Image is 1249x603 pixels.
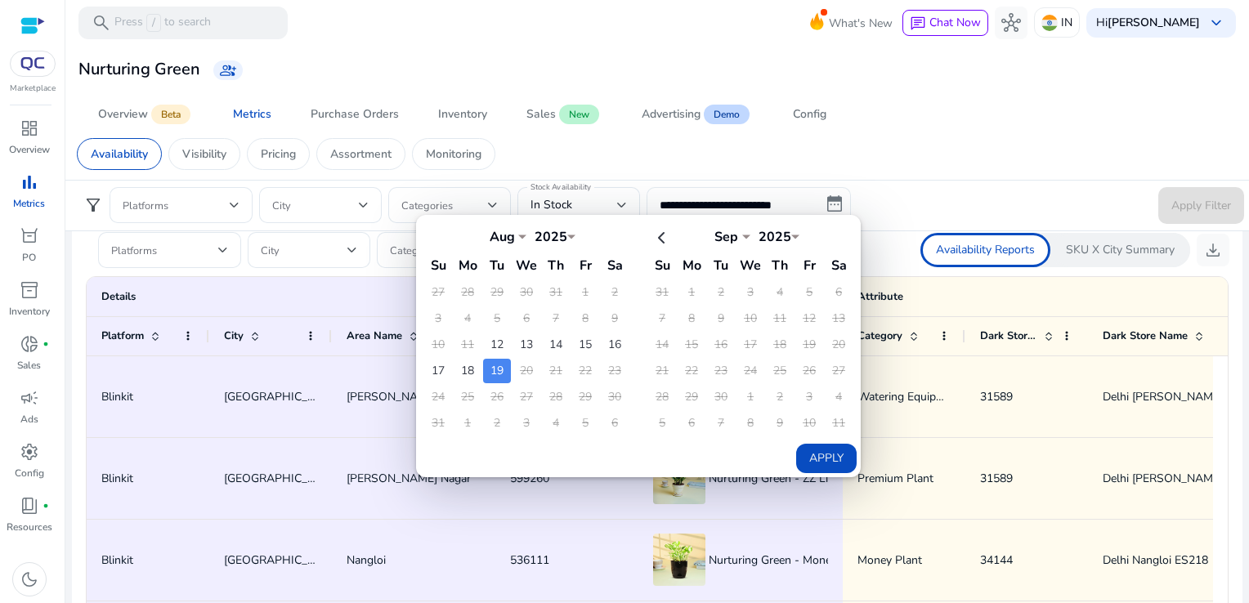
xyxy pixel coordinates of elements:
p: SKU X City Summary [1066,242,1175,258]
p: Press to search [114,14,211,32]
button: download [1197,234,1229,266]
h3: Nurturing Green [78,60,200,79]
p: Visibility [182,145,226,163]
span: campaign [20,388,39,408]
p: Hi [1096,17,1200,29]
span: Nurturing Green - ZZ Live Indoor Premium Plant in Premium Ceramic Pot - 1 unit [709,462,1122,495]
img: QC-logo.svg [18,57,47,70]
div: 2025 [526,228,575,246]
img: Product Image [653,452,705,504]
p: Marketplace [10,83,56,95]
p: Overview [9,142,50,157]
p: Sales [17,358,41,373]
span: group_add [220,62,236,78]
div: Purchase Orders [311,109,399,120]
span: 31589 [980,389,1013,404]
span: settings [20,442,39,462]
div: Inventory [438,109,487,120]
span: Blinkit [101,389,133,404]
span: inventory_2 [20,280,39,300]
div: Sep [701,228,750,246]
span: fiber_manual_record [43,341,49,347]
p: Pricing [261,145,296,163]
span: [GEOGRAPHIC_DATA] [224,389,340,404]
span: [GEOGRAPHIC_DATA] [224,471,340,486]
span: Details [101,289,136,304]
span: donut_small [20,334,39,354]
p: Config [15,466,44,480]
a: group_add [213,60,243,80]
span: [GEOGRAPHIC_DATA] [224,552,340,568]
span: City [224,328,244,343]
span: In Stock [530,197,572,212]
p: Inventory [9,304,50,319]
b: [PERSON_NAME] [1108,15,1200,30]
img: in.svg [1041,15,1058,31]
button: chatChat Now [902,10,988,36]
span: What's New [829,9,893,38]
span: Premium Plant [857,471,933,486]
span: Nurturing Green - Money Plant in Self Watering Pot (Black, 11.5cm x 11cm) - 1 unit [709,543,1135,577]
span: filter_alt [83,195,103,215]
span: keyboard_arrow_down [1206,13,1226,33]
span: Dark Store ID [980,328,1037,343]
p: Resources [7,520,52,534]
span: orders [20,226,39,246]
span: / [146,14,161,32]
p: IN [1061,8,1072,37]
span: Attribute [857,289,903,304]
div: Advertising [642,109,701,120]
p: Ads [20,412,38,427]
span: 536111 [510,552,549,568]
span: Dark Store Name [1103,328,1188,343]
span: hub [1001,13,1021,33]
span: chat [910,16,926,32]
span: Category [857,328,902,343]
div: Metrics [233,109,271,120]
span: download [1203,240,1223,260]
span: Chat Now [929,15,981,30]
span: Nangloi [347,552,386,568]
div: Config [793,109,826,120]
mat-label: Stock Availability [530,181,591,193]
span: dark_mode [20,569,39,589]
span: Beta [151,105,190,124]
p: Availability Reports [936,242,1035,258]
p: PO [22,250,36,265]
span: Platform [101,328,144,343]
span: Money Plant [857,552,922,568]
div: Sales [526,109,556,120]
button: Apply [796,444,857,473]
span: Blinkit [101,471,133,486]
p: Monitoring [426,145,481,163]
span: 34144 [980,552,1013,568]
span: Blinkit [101,552,133,568]
p: Assortment [330,145,392,163]
span: book_4 [20,496,39,516]
span: Demo [704,105,750,124]
span: dashboard [20,118,39,138]
span: [PERSON_NAME] Nagar [347,389,471,404]
span: [PERSON_NAME] Nagar [347,471,471,486]
p: Metrics [13,196,45,211]
span: New [559,105,599,124]
span: 31589 [980,471,1013,486]
p: Availability [91,145,148,163]
button: hub [995,7,1027,39]
span: Delhi Nangloi ES218 [1103,552,1208,568]
span: bar_chart [20,172,39,192]
span: search [92,13,111,33]
span: fiber_manual_record [43,502,49,509]
span: Area Name [347,328,402,343]
div: Aug [477,228,526,246]
div: Overview [98,109,148,120]
span: Watering Equipments [857,389,968,404]
img: Product Image [653,534,705,586]
span: 599260 [510,471,549,486]
div: 2025 [750,228,799,246]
